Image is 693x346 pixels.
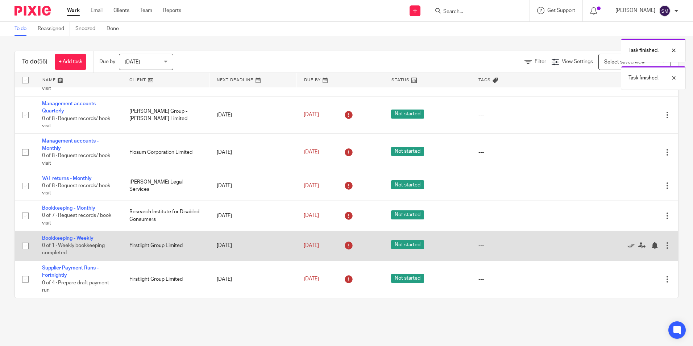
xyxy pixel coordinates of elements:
td: [DATE] [209,133,297,171]
span: [DATE] [304,183,319,188]
span: [DATE] [304,277,319,282]
td: Flosum Corporation Limited [122,133,209,171]
div: --- [478,212,584,219]
span: 0 of 8 · Request records/ book visit [42,183,110,196]
td: [DATE] [209,96,297,134]
div: --- [478,111,584,119]
div: --- [478,242,584,249]
span: Not started [391,110,424,119]
span: Not started [391,274,424,283]
h1: To do [22,58,47,66]
div: --- [478,149,584,156]
td: [DATE] [209,171,297,201]
span: 0 of 8 · Request records/ book visit [42,79,110,91]
span: [DATE] [304,150,319,155]
span: [DATE] [304,213,319,218]
span: [DATE] [125,59,140,65]
p: Due by [99,58,115,65]
td: Firstlight Group Limited [122,260,209,297]
td: [DATE] [209,201,297,231]
td: Firstlight Group Limited [122,231,209,260]
span: 0 of 4 · Prepare draft payment run [42,280,109,293]
span: (56) [37,59,47,65]
span: [DATE] [304,243,319,248]
a: Reports [163,7,181,14]
a: Clients [113,7,129,14]
span: Not started [391,210,424,219]
a: To do [14,22,32,36]
a: Email [91,7,103,14]
td: [PERSON_NAME] Group - [PERSON_NAME] Limited [122,96,209,134]
a: Mark as done [627,242,638,249]
div: --- [478,276,584,283]
span: Not started [391,180,424,189]
td: [PERSON_NAME] Legal Services [122,171,209,201]
a: Reassigned [38,22,70,36]
a: Supplier Payment Runs - Fortnightly [42,265,99,278]
td: [DATE] [209,260,297,297]
a: Done [107,22,124,36]
a: Snoozed [75,22,101,36]
span: 0 of 8 · Request records/ book visit [42,116,110,129]
a: Team [140,7,152,14]
span: Not started [391,147,424,156]
td: [DATE] [209,231,297,260]
p: Task finished. [628,47,659,54]
span: 0 of 8 · Request records/ book visit [42,153,110,166]
span: Not started [391,240,424,249]
a: Management accounts - Quarterly [42,101,99,114]
td: Research Institute for Disabled Consumers [122,201,209,231]
a: Bookkeeping - Monthly [42,206,95,211]
p: Task finished. [628,74,659,82]
div: --- [478,182,584,189]
span: [DATE] [304,112,319,118]
a: Management accounts - Monthly [42,139,99,151]
span: 0 of 1 · Weekly bookkeeping completed [42,243,105,256]
a: VAT returns - Monthly [42,176,92,181]
span: 0 of 7 · Request records / book visit [42,213,111,226]
a: + Add task [55,54,86,70]
img: svg%3E [659,5,671,17]
a: Work [67,7,80,14]
a: Bookkeeping - Weekly [42,236,94,241]
img: Pixie [14,6,51,16]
